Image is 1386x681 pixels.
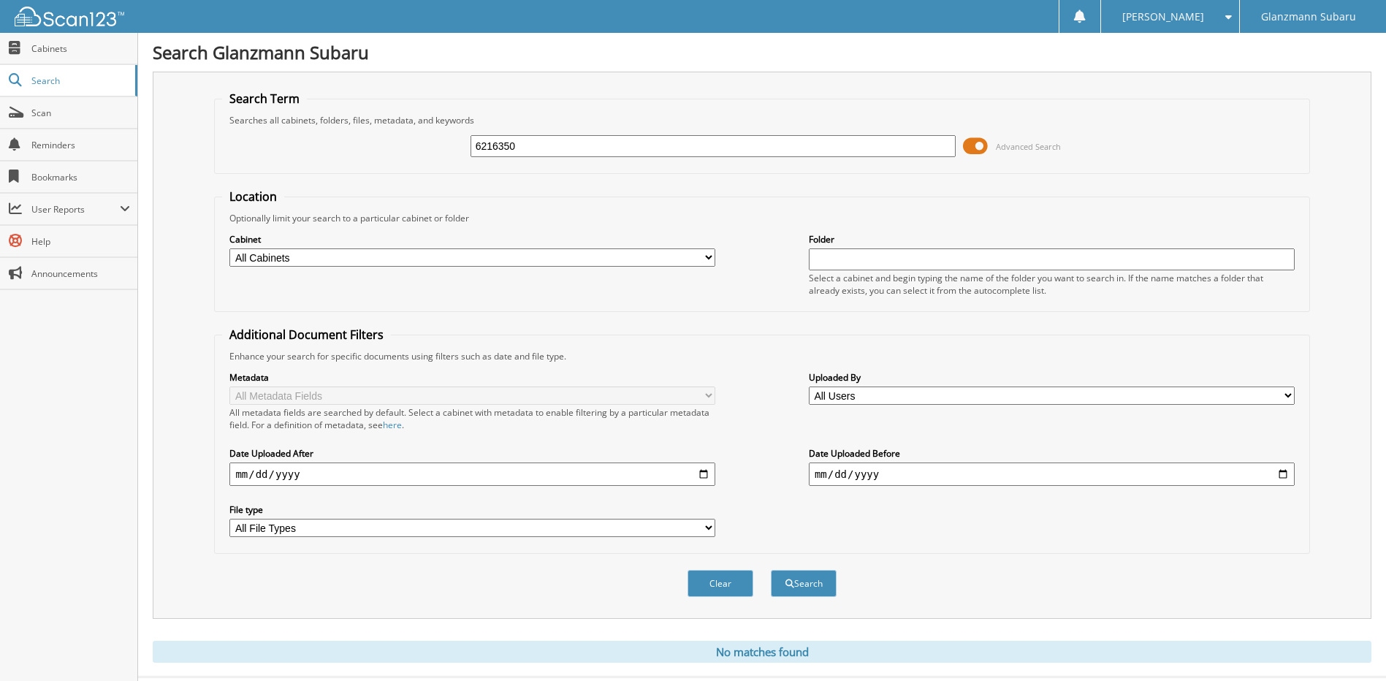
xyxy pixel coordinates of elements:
div: Searches all cabinets, folders, files, metadata, and keywords [222,114,1301,126]
span: Bookmarks [31,171,130,183]
label: File type [229,503,715,516]
label: Uploaded By [809,371,1295,384]
label: Metadata [229,371,715,384]
legend: Location [222,189,284,205]
div: Enhance your search for specific documents using filters such as date and file type. [222,350,1301,362]
span: User Reports [31,203,120,216]
div: All metadata fields are searched by default. Select a cabinet with metadata to enable filtering b... [229,406,715,431]
div: Optionally limit your search to a particular cabinet or folder [222,212,1301,224]
input: end [809,463,1295,486]
label: Folder [809,233,1295,246]
span: Scan [31,107,130,119]
span: Search [31,75,128,87]
label: Cabinet [229,233,715,246]
div: No matches found [153,641,1371,663]
input: start [229,463,715,486]
button: Search [771,570,837,597]
button: Clear [688,570,753,597]
legend: Search Term [222,91,307,107]
label: Date Uploaded Before [809,447,1295,460]
span: Announcements [31,267,130,280]
img: scan123-logo-white.svg [15,7,124,26]
span: Advanced Search [996,141,1061,152]
span: Reminders [31,139,130,151]
span: Help [31,235,130,248]
h1: Search Glanzmann Subaru [153,40,1371,64]
span: [PERSON_NAME] [1122,12,1204,21]
div: Select a cabinet and begin typing the name of the folder you want to search in. If the name match... [809,272,1295,297]
legend: Additional Document Filters [222,327,391,343]
span: Cabinets [31,42,130,55]
a: here [383,419,402,431]
label: Date Uploaded After [229,447,715,460]
span: Glanzmann Subaru [1261,12,1356,21]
